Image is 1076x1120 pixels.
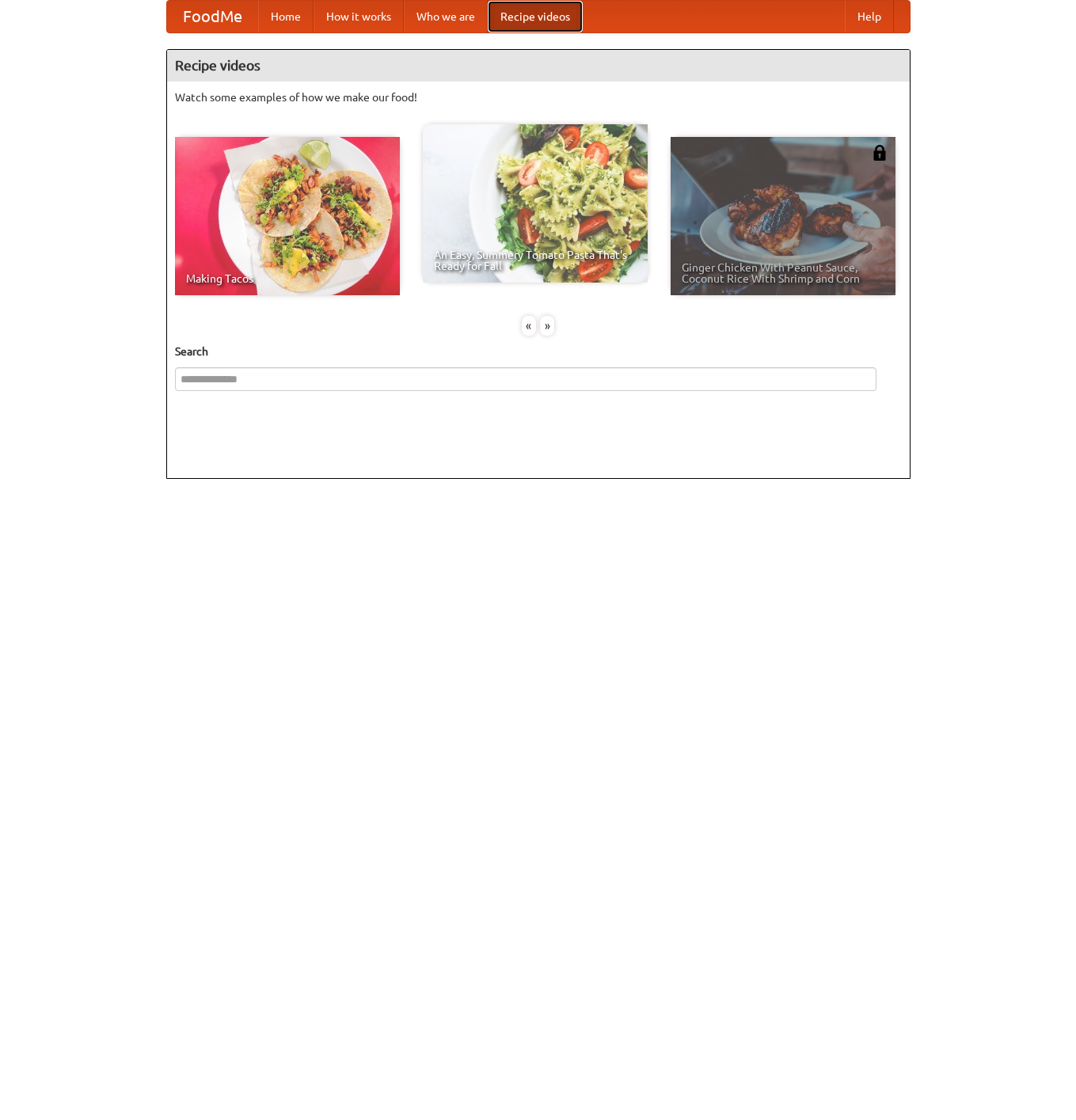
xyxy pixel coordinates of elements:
a: Making Tacos [175,137,400,295]
h4: Recipe videos [167,50,910,82]
a: Who we are [404,1,488,32]
p: Watch some examples of how we make our food! [175,89,902,105]
span: An Easy, Summery Tomato Pasta That's Ready for Fall [434,249,637,271]
h5: Search [175,344,902,359]
a: Recipe videos [488,1,583,32]
a: How it works [314,1,404,32]
a: Help [845,1,894,32]
a: FoodMe [167,1,258,32]
a: An Easy, Summery Tomato Pasta That's Ready for Fall [423,124,648,283]
a: Home [258,1,314,32]
img: 483408.png [872,145,888,161]
span: Making Tacos [186,273,389,284]
div: » [540,316,554,336]
div: « [522,316,536,336]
